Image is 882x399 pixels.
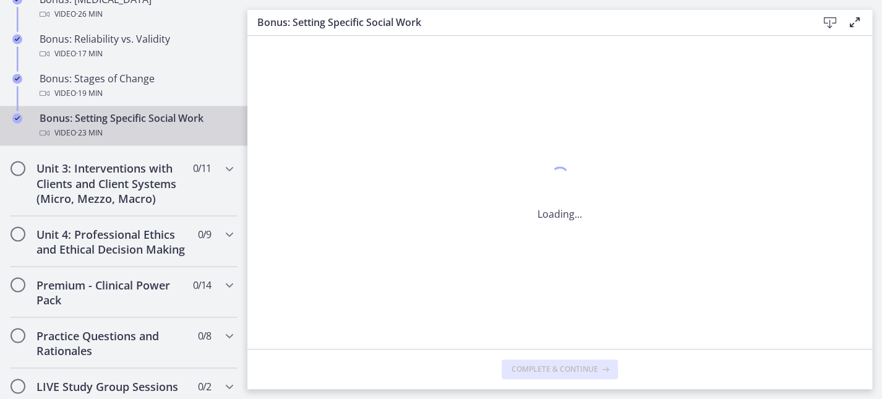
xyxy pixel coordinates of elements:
button: Complete & continue [502,359,618,379]
span: · 19 min [76,86,103,101]
h2: LIVE Study Group Sessions [36,379,187,393]
span: 0 / 11 [193,161,211,176]
span: · 23 min [76,126,103,140]
div: Video [40,126,233,140]
span: 0 / 8 [198,328,211,343]
div: Bonus: Stages of Change [40,71,233,101]
span: 0 / 9 [198,226,211,241]
div: Video [40,7,233,22]
span: 0 / 2 [198,379,211,393]
div: Video [40,86,233,101]
p: Loading... [537,207,582,221]
div: Bonus: Setting Specific Social Work [40,111,233,140]
div: 1 [537,163,582,192]
h2: Unit 3: Interventions with Clients and Client Systems (Micro, Mezzo, Macro) [36,161,187,205]
h2: Practice Questions and Rationales [36,328,187,358]
i: Completed [12,113,22,123]
span: · 17 min [76,46,103,61]
h2: Premium - Clinical Power Pack [36,277,187,307]
i: Completed [12,74,22,84]
div: Video [40,46,233,61]
span: Complete & continue [512,364,598,374]
h2: Unit 4: Professional Ethics and Ethical Decision Making [36,226,187,256]
div: Bonus: Reliability vs. Validity [40,32,233,61]
h3: Bonus: Setting Specific Social Work [257,15,798,30]
span: 0 / 14 [193,277,211,292]
span: · 26 min [76,7,103,22]
i: Completed [12,34,22,44]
